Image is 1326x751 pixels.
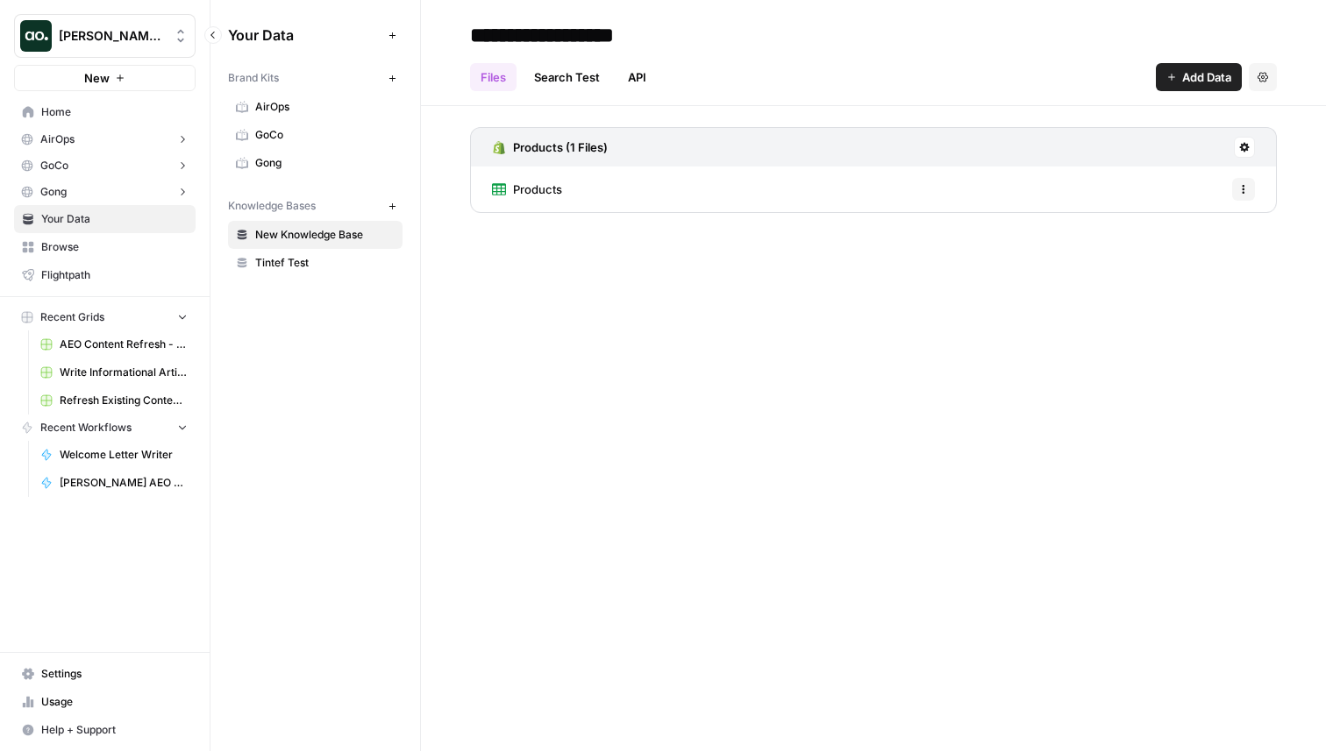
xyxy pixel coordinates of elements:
[14,233,196,261] a: Browse
[41,694,188,710] span: Usage
[470,63,517,91] a: Files
[14,205,196,233] a: Your Data
[228,121,403,149] a: GoCo
[41,104,188,120] span: Home
[14,65,196,91] button: New
[60,337,188,352] span: AEO Content Refresh - Testing
[228,198,316,214] span: Knowledge Bases
[228,25,381,46] span: Your Data
[40,158,68,174] span: GoCo
[32,330,196,358] a: AEO Content Refresh - Testing
[60,475,188,491] span: [PERSON_NAME] AEO Refresh v2
[59,27,165,45] span: [PERSON_NAME] testing
[14,304,196,330] button: Recent Grids
[524,63,610,91] a: Search Test
[14,261,196,289] a: Flightpath
[255,255,395,271] span: Tintef Test
[41,211,188,227] span: Your Data
[228,221,403,249] a: New Knowledge Base
[40,309,104,325] span: Recent Grids
[32,358,196,386] a: Write Informational Article
[40,131,75,147] span: AirOps
[1156,63,1242,91] button: Add Data
[60,365,188,380] span: Write Informational Article
[228,70,279,86] span: Brand Kits
[14,152,196,179] button: GoCo
[617,63,657,91] a: API
[20,20,52,52] img: Justina testing Logo
[255,127,395,143] span: GoCo
[41,239,188,255] span: Browse
[1182,68,1231,86] span: Add Data
[228,249,403,277] a: Tintef Test
[492,166,562,212] a: Products
[41,666,188,682] span: Settings
[255,99,395,115] span: AirOps
[14,688,196,716] a: Usage
[40,420,132,436] span: Recent Workflows
[14,716,196,744] button: Help + Support
[513,138,608,156] h3: Products (1 Files)
[14,660,196,688] a: Settings
[41,267,188,283] span: Flightpath
[14,14,196,58] button: Workspace: Justina testing
[228,149,403,177] a: Gong
[41,722,188,738] span: Help + Support
[14,98,196,126] a: Home
[255,227,395,243] span: New Knowledge Base
[513,181,562,198] span: Products
[14,414,196,441] button: Recent Workflows
[492,128,608,166] a: Products (1 Files)
[32,386,196,414] a: Refresh Existing Content (36)
[14,126,196,152] button: AirOps
[255,155,395,171] span: Gong
[14,179,196,205] button: Gong
[228,93,403,121] a: AirOps
[60,393,188,408] span: Refresh Existing Content (36)
[84,69,110,87] span: New
[32,469,196,497] a: [PERSON_NAME] AEO Refresh v2
[60,447,188,463] span: Welcome Letter Writer
[40,184,67,200] span: Gong
[32,441,196,469] a: Welcome Letter Writer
